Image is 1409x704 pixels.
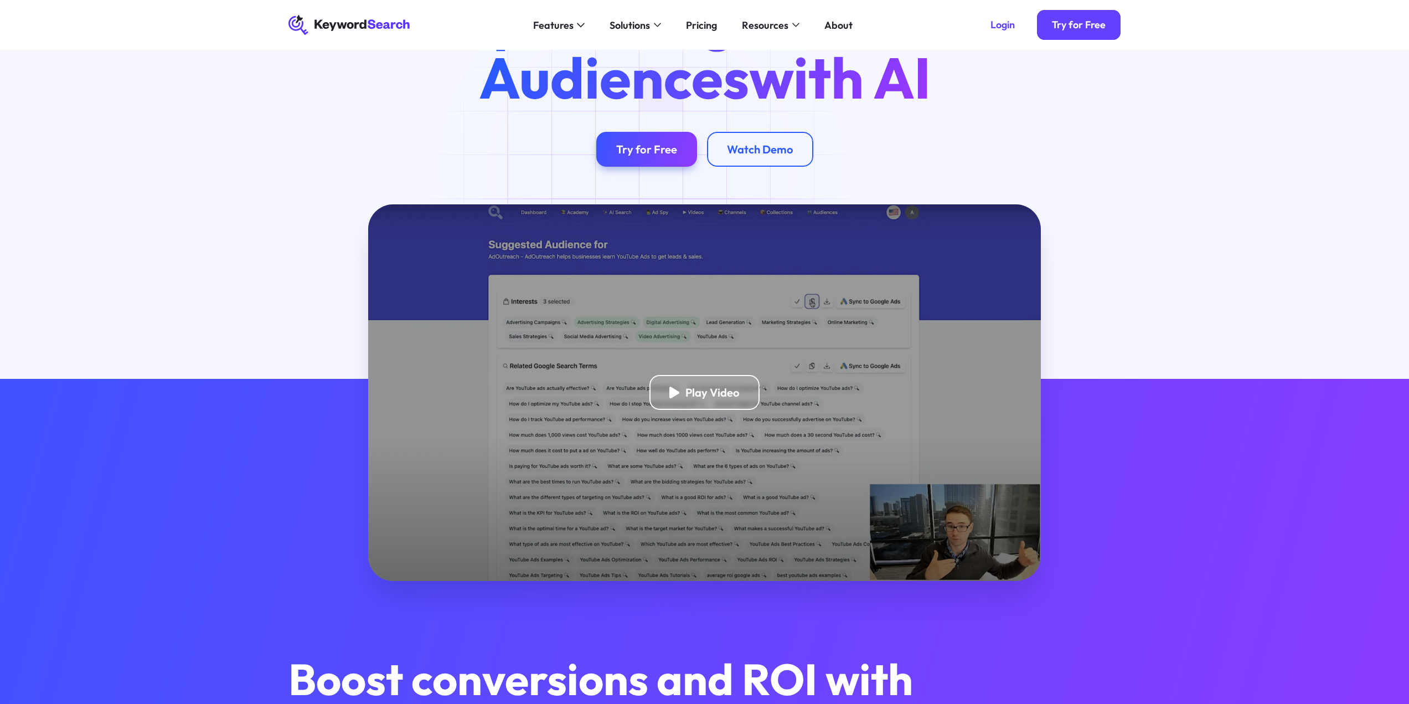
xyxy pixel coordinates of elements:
div: Try for Free [616,142,677,156]
a: About [817,15,860,35]
div: Play Video [685,386,740,399]
a: Pricing [679,15,725,35]
div: About [824,18,853,33]
div: Pricing [686,18,717,33]
a: Try for Free [596,132,697,167]
a: open lightbox [368,204,1041,581]
div: Features [533,18,574,33]
div: Watch Demo [727,142,793,156]
a: Try for Free [1037,10,1121,40]
div: Login [990,19,1015,32]
div: Solutions [610,18,650,33]
div: Try for Free [1052,19,1106,32]
a: Login [976,10,1030,40]
span: with AI [749,41,931,114]
div: Resources [742,18,788,33]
